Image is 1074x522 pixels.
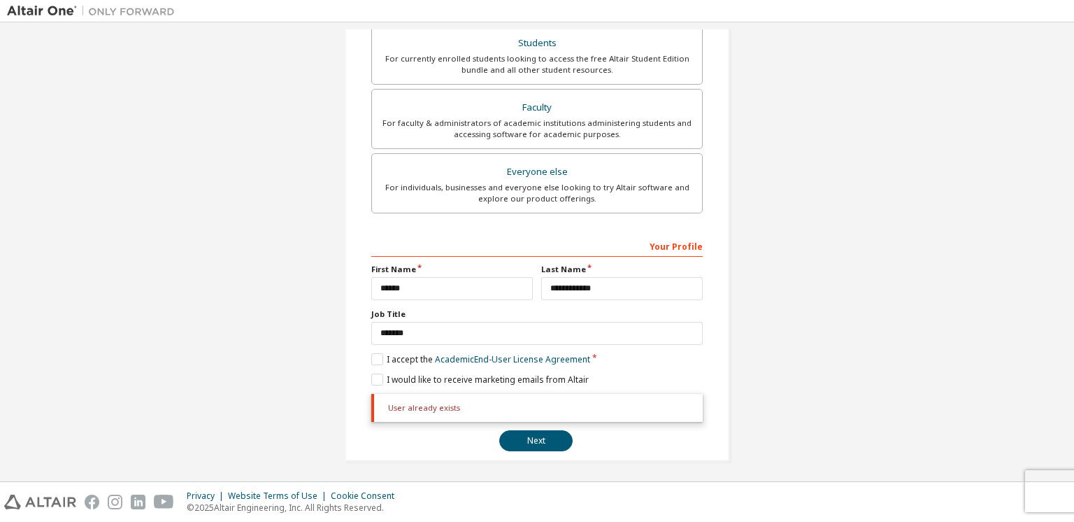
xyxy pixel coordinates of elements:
img: altair_logo.svg [4,495,76,509]
img: Altair One [7,4,182,18]
a: Academic End-User License Agreement [435,353,590,365]
img: youtube.svg [154,495,174,509]
img: linkedin.svg [131,495,145,509]
label: I accept the [371,353,590,365]
p: © 2025 Altair Engineering, Inc. All Rights Reserved. [187,502,403,514]
div: Students [380,34,694,53]
div: User already exists [371,394,703,422]
div: Everyone else [380,162,694,182]
div: Your Profile [371,234,703,257]
div: Faculty [380,98,694,118]
label: Last Name [541,264,703,275]
label: Job Title [371,309,703,320]
button: Next [499,430,573,451]
div: Cookie Consent [331,491,403,502]
label: I would like to receive marketing emails from Altair [371,374,589,386]
img: facebook.svg [85,495,99,509]
img: instagram.svg [108,495,122,509]
div: For individuals, businesses and everyone else looking to try Altair software and explore our prod... [380,182,694,204]
div: For currently enrolled students looking to access the free Altair Student Edition bundle and all ... [380,53,694,76]
div: For faculty & administrators of academic institutions administering students and accessing softwa... [380,118,694,140]
div: Website Terms of Use [228,491,331,502]
label: First Name [371,264,533,275]
div: Privacy [187,491,228,502]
